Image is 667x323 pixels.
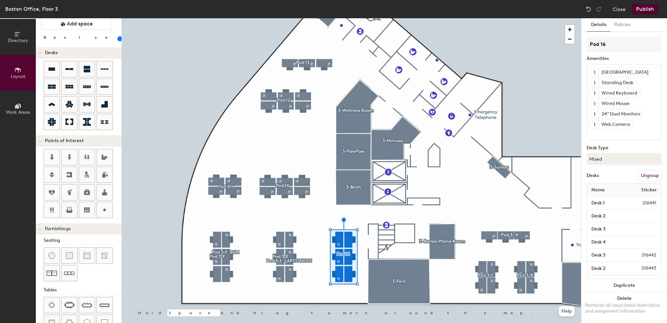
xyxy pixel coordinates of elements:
[41,18,112,30] button: Add space
[588,212,660,221] input: Unnamed desk
[67,21,93,27] span: Add space
[588,264,626,273] input: Unnamed desk
[599,120,633,129] div: Web Camera
[590,79,599,87] button: 1
[599,79,636,87] div: Standing Desk
[585,6,592,12] img: Undo
[79,297,95,313] button: Eight seat table
[581,279,667,292] button: Duplicate
[594,121,595,128] span: 1
[44,247,60,264] button: Stool
[594,111,595,118] span: 1
[590,120,599,129] button: 1
[585,302,663,314] div: Removes all associated reservation and assignment information
[61,297,78,313] button: Six seat table
[587,153,662,165] button: Mixed
[588,184,608,196] span: Name
[101,252,108,259] img: Couch (corner)
[64,302,75,308] img: Six seat table
[6,110,30,115] span: Work Areas
[594,90,595,97] span: 1
[599,89,640,97] div: Wired Keyboard
[594,69,595,76] span: 1
[49,252,55,259] img: Stool
[638,170,662,181] button: Ungroup
[44,35,116,40] div: Resize
[632,4,658,14] button: Publish
[581,292,667,321] button: DeleteRemoves all associated reservation and assignment information
[79,247,95,264] button: Couch (middle)
[44,265,60,281] button: Couch (x2)
[626,252,660,259] span: 216442
[45,226,71,231] span: Furnishings
[47,268,57,278] img: Couch (x2)
[596,6,602,12] img: Redo
[11,74,25,79] span: Layout
[44,237,121,244] div: Seating
[613,4,626,14] button: Close
[8,38,28,43] span: Directory
[64,268,75,278] img: Couch (x3)
[588,225,660,234] input: Unnamed desk
[587,173,599,178] div: Desks
[559,306,575,316] button: Help
[594,80,595,86] span: 1
[590,99,599,108] button: 1
[599,99,632,108] div: Wired Mouse
[99,300,110,310] img: Ten seat table
[96,297,113,313] button: Ten seat table
[61,247,78,264] button: Cushion
[599,68,651,77] div: [GEOGRAPHIC_DATA]
[599,110,643,118] div: 24" Dual Monitors
[638,184,660,196] span: Sticker
[45,138,84,143] span: Points of Interest
[626,265,660,272] span: 216443
[587,18,610,32] button: Details
[49,302,55,308] img: Four seat table
[588,238,660,247] input: Unnamed desk
[82,300,92,310] img: Eight seat table
[594,100,595,107] span: 1
[590,89,599,97] button: 1
[44,297,60,313] button: Four seat table
[610,18,634,32] button: Policies
[5,5,58,13] div: Boston Office, Floor 3
[588,251,626,260] input: Unnamed desk
[44,286,121,294] div: Tables
[588,198,627,208] input: Unnamed desk
[66,252,73,259] img: Cushion
[61,265,78,281] button: Couch (x3)
[587,56,662,61] div: Amenities
[84,252,90,259] img: Couch (middle)
[627,199,660,207] span: 216441
[96,247,113,264] button: Couch (corner)
[45,50,58,55] span: Desks
[590,68,599,77] button: 1
[587,145,662,151] div: Desk Type
[590,110,599,118] button: 1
